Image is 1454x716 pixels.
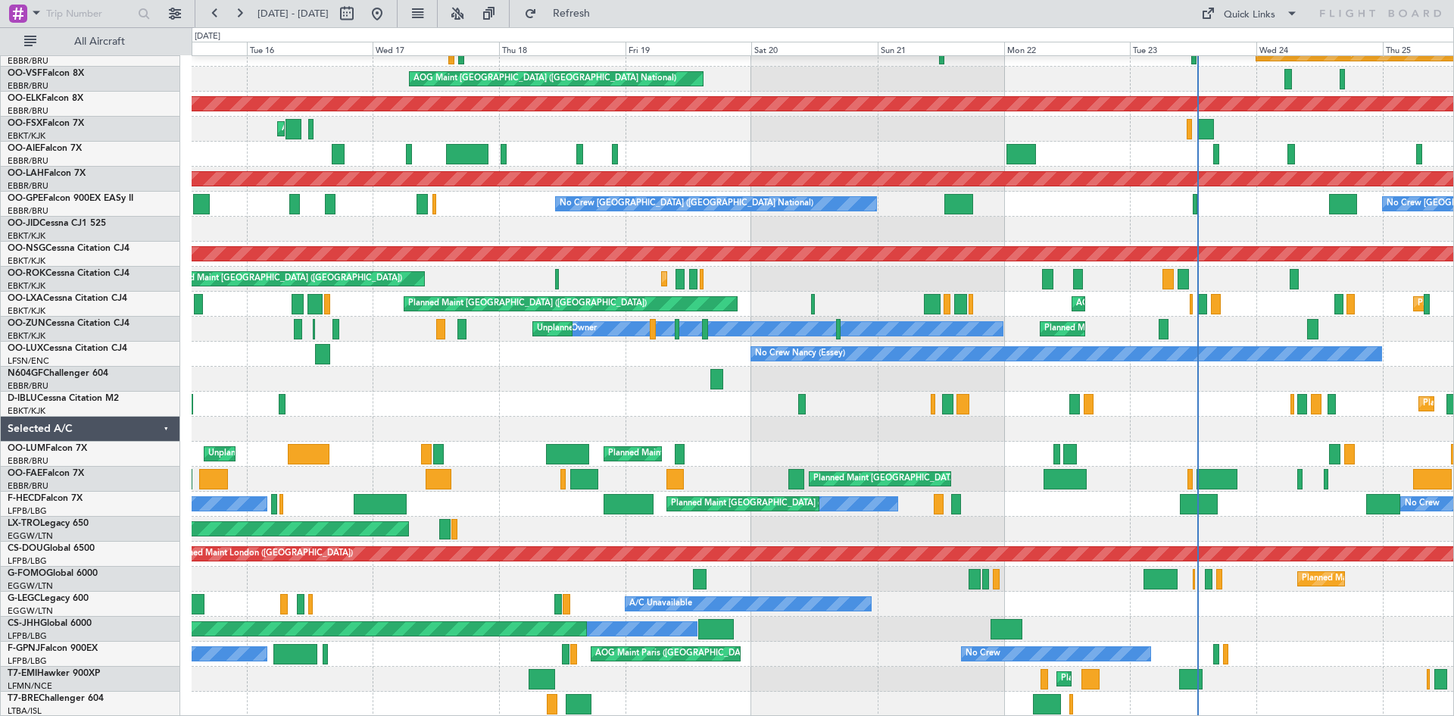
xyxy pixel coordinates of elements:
[8,694,39,703] span: T7-BRE
[8,255,45,267] a: EBKT/KJK
[257,7,329,20] span: [DATE] - [DATE]
[8,644,98,653] a: F-GPNJFalcon 900EX
[8,519,89,528] a: LX-TROLegacy 650
[8,130,45,142] a: EBKT/KJK
[8,694,104,703] a: T7-BREChallenger 604
[8,294,127,303] a: OO-LXACessna Citation CJ4
[8,244,129,253] a: OO-NSGCessna Citation CJ4
[8,330,45,342] a: EBKT/KJK
[8,169,44,178] span: OO-LAH
[1076,292,1241,315] div: AOG Maint Kortrijk-[GEOGRAPHIC_DATA]
[8,480,48,492] a: EBBR/BRU
[8,219,39,228] span: OO-JID
[8,544,95,553] a: CS-DOUGlobal 6500
[626,42,752,55] div: Fri 19
[571,317,597,340] div: Owner
[8,469,84,478] a: OO-FAEFalcon 7X
[1193,2,1306,26] button: Quick Links
[813,467,1087,490] div: Planned Maint [GEOGRAPHIC_DATA] ([GEOGRAPHIC_DATA] National)
[8,555,47,567] a: LFPB/LBG
[499,42,626,55] div: Thu 18
[1256,42,1383,55] div: Wed 24
[8,619,40,628] span: CS-JHH
[8,444,87,453] a: OO-LUMFalcon 7X
[208,442,493,465] div: Unplanned Maint [GEOGRAPHIC_DATA] ([GEOGRAPHIC_DATA] National)
[8,680,52,692] a: LFMN/NCE
[540,8,604,19] span: Refresh
[8,355,49,367] a: LFSN/ENC
[8,144,82,153] a: OO-AIEFalcon 7X
[8,644,40,653] span: F-GPNJ
[8,394,119,403] a: D-IBLUCessna Citation M2
[8,180,48,192] a: EBBR/BRU
[8,569,98,578] a: G-FOMOGlobal 6000
[195,30,220,43] div: [DATE]
[1044,317,1221,340] div: Planned Maint Kortrijk-[GEOGRAPHIC_DATA]
[8,305,45,317] a: EBKT/KJK
[629,592,692,615] div: A/C Unavailable
[8,205,48,217] a: EBBR/BRU
[8,80,48,92] a: EBBR/BRU
[8,119,84,128] a: OO-FSXFalcon 7X
[8,269,129,278] a: OO-ROKCessna Citation CJ4
[666,267,842,290] div: Planned Maint Kortrijk-[GEOGRAPHIC_DATA]
[164,267,402,290] div: Planned Maint [GEOGRAPHIC_DATA] ([GEOGRAPHIC_DATA])
[8,380,48,392] a: EBBR/BRU
[8,319,129,328] a: OO-ZUNCessna Citation CJ4
[373,42,499,55] div: Wed 17
[8,630,47,642] a: LFPB/LBG
[8,269,45,278] span: OO-ROK
[8,105,48,117] a: EBBR/BRU
[8,319,45,328] span: OO-ZUN
[8,230,45,242] a: EBKT/KJK
[282,117,447,140] div: AOG Maint Kortrijk-[GEOGRAPHIC_DATA]
[8,655,47,667] a: LFPB/LBG
[39,36,160,47] span: All Aircraft
[8,94,83,103] a: OO-ELKFalcon 8X
[8,369,43,378] span: N604GF
[8,605,53,617] a: EGGW/LTN
[8,544,43,553] span: CS-DOU
[671,492,910,515] div: Planned Maint [GEOGRAPHIC_DATA] ([GEOGRAPHIC_DATA])
[537,317,782,340] div: Unplanned Maint [GEOGRAPHIC_DATA]-[GEOGRAPHIC_DATA]
[8,580,53,592] a: EGGW/LTN
[966,643,1000,665] div: No Crew
[608,442,882,465] div: Planned Maint [GEOGRAPHIC_DATA] ([GEOGRAPHIC_DATA] National)
[8,169,86,178] a: OO-LAHFalcon 7X
[8,244,45,253] span: OO-NSG
[8,394,37,403] span: D-IBLU
[8,119,42,128] span: OO-FSX
[8,94,42,103] span: OO-ELK
[8,344,43,353] span: OO-LUX
[8,455,48,467] a: EBBR/BRU
[8,194,43,203] span: OO-GPE
[560,192,813,215] div: No Crew [GEOGRAPHIC_DATA] ([GEOGRAPHIC_DATA] National)
[8,405,45,417] a: EBKT/KJK
[8,594,89,603] a: G-LEGCLegacy 600
[8,144,40,153] span: OO-AIE
[8,494,83,503] a: F-HECDFalcon 7X
[8,194,133,203] a: OO-GPEFalcon 900EX EASy II
[8,69,42,78] span: OO-VSF
[8,505,47,517] a: LFPB/LBG
[8,155,48,167] a: EBBR/BRU
[46,2,133,25] input: Trip Number
[1130,42,1256,55] div: Tue 23
[755,342,845,365] div: No Crew Nancy (Essey)
[8,569,46,578] span: G-FOMO
[8,469,42,478] span: OO-FAE
[595,643,754,665] div: AOG Maint Paris ([GEOGRAPHIC_DATA])
[408,292,647,315] div: Planned Maint [GEOGRAPHIC_DATA] ([GEOGRAPHIC_DATA])
[878,42,1004,55] div: Sun 21
[17,30,164,54] button: All Aircraft
[247,42,373,55] div: Tue 16
[8,530,53,542] a: EGGW/LTN
[751,42,878,55] div: Sat 20
[1224,8,1275,23] div: Quick Links
[8,219,106,228] a: OO-JIDCessna CJ1 525
[413,67,676,90] div: AOG Maint [GEOGRAPHIC_DATA] ([GEOGRAPHIC_DATA] National)
[8,444,45,453] span: OO-LUM
[8,69,84,78] a: OO-VSFFalcon 8X
[8,369,108,378] a: N604GFChallenger 604
[1061,668,1206,690] div: Planned Maint [GEOGRAPHIC_DATA]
